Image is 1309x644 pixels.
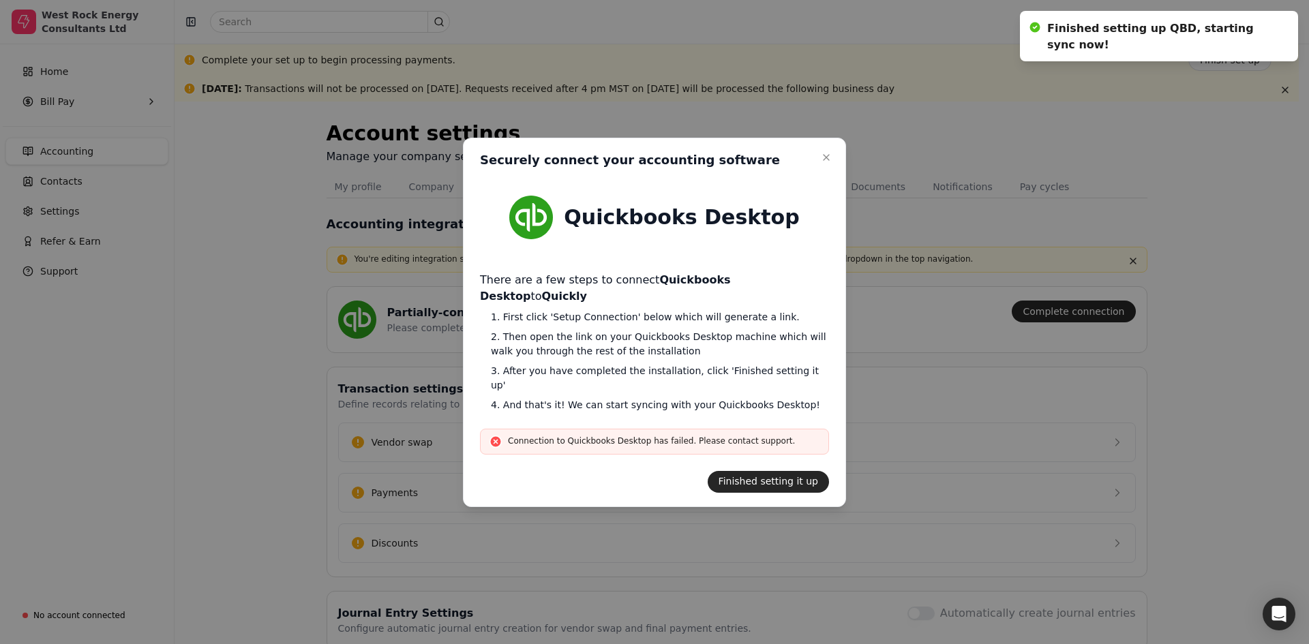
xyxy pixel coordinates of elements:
strong: Quickly [541,290,587,303]
span: 4. And that's it! We can start syncing with your Quickbooks Desktop! [491,398,829,412]
h2: Securely connect your accounting software [480,152,780,168]
div: Finished setting up QBD, starting sync now! [1047,20,1271,53]
span: 2. Then open the link on your Quickbooks Desktop machine which will walk you through the rest of ... [491,330,829,358]
button: Finished setting it up [708,471,829,493]
p: Connection to Quickbooks Desktop has failed. Please contact support. [508,435,801,447]
span: There are a few steps to connect to [480,272,829,305]
span: 3. After you have completed the installation, click 'Finished setting it up' [491,364,829,393]
span: Quickbooks Desktop [564,202,799,232]
span: 1. First click 'Setup Connection' below which will generate a link. [491,310,829,324]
